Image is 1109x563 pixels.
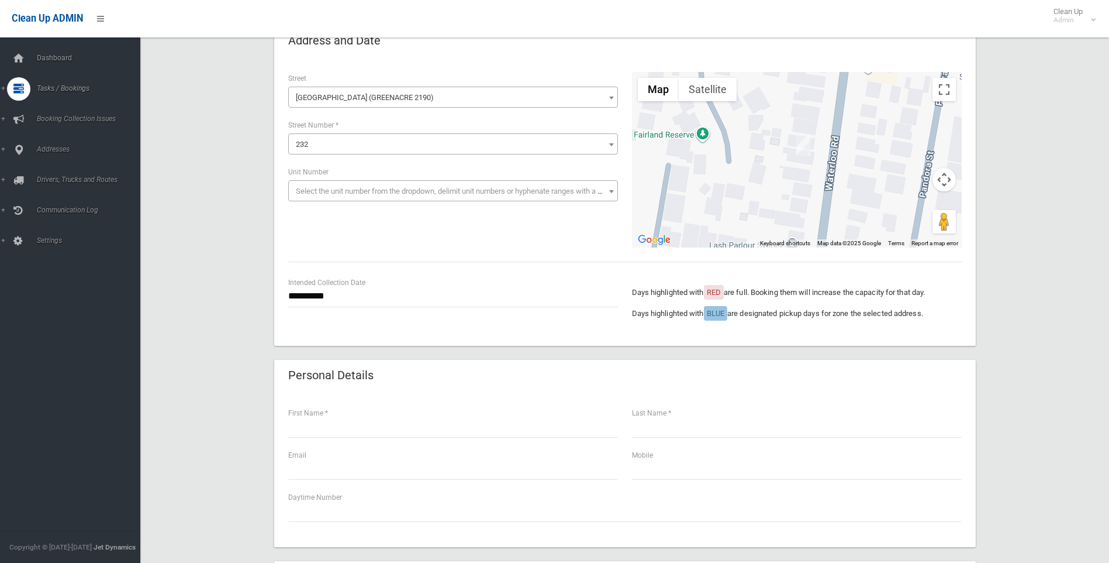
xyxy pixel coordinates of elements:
[33,115,149,123] span: Booking Collection Issues
[796,136,810,156] div: 232 Waterloo Road, GREENACRE NSW 2190
[632,286,962,300] p: Days highlighted with are full. Booking them will increase the capacity for that day.
[33,54,149,62] span: Dashboard
[296,140,308,149] span: 232
[288,133,618,155] span: 232
[291,90,615,106] span: Waterloo Road (GREENACRE 2190)
[288,87,618,108] span: Waterloo Road (GREENACRE 2190)
[1053,16,1083,25] small: Admin
[33,145,149,153] span: Addresses
[911,240,958,246] a: Report a map error
[817,240,881,246] span: Map data ©2025 Google
[291,136,615,153] span: 232
[33,176,149,184] span: Drivers, Trucks and Routes
[632,307,962,321] p: Days highlighted with are designated pickup days for zone the selected address.
[94,543,136,551] strong: Jet Dynamics
[274,29,395,52] header: Address and Date
[9,543,92,551] span: Copyright © [DATE]-[DATE]
[274,364,388,387] header: Personal Details
[932,78,956,101] button: Toggle fullscreen view
[635,232,673,248] a: Open this area in Google Maps (opens a new window)
[932,210,956,234] button: Drag Pegman onto the map to open Street View
[707,309,724,318] span: BLUE
[33,84,149,92] span: Tasks / Bookings
[888,240,904,246] a: Terms (opens in new tab)
[33,206,149,214] span: Communication Log
[760,239,810,248] button: Keyboard shortcuts
[707,288,721,297] span: RED
[932,168,956,191] button: Map camera controls
[12,13,83,24] span: Clean Up ADMIN
[638,78,679,101] button: Show street map
[296,187,623,195] span: Select the unit number from the dropdown, delimit unit numbers or hyphenate ranges with a comma
[679,78,737,101] button: Show satellite imagery
[33,236,149,245] span: Settings
[635,232,673,248] img: Google
[1048,7,1094,25] span: Clean Up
